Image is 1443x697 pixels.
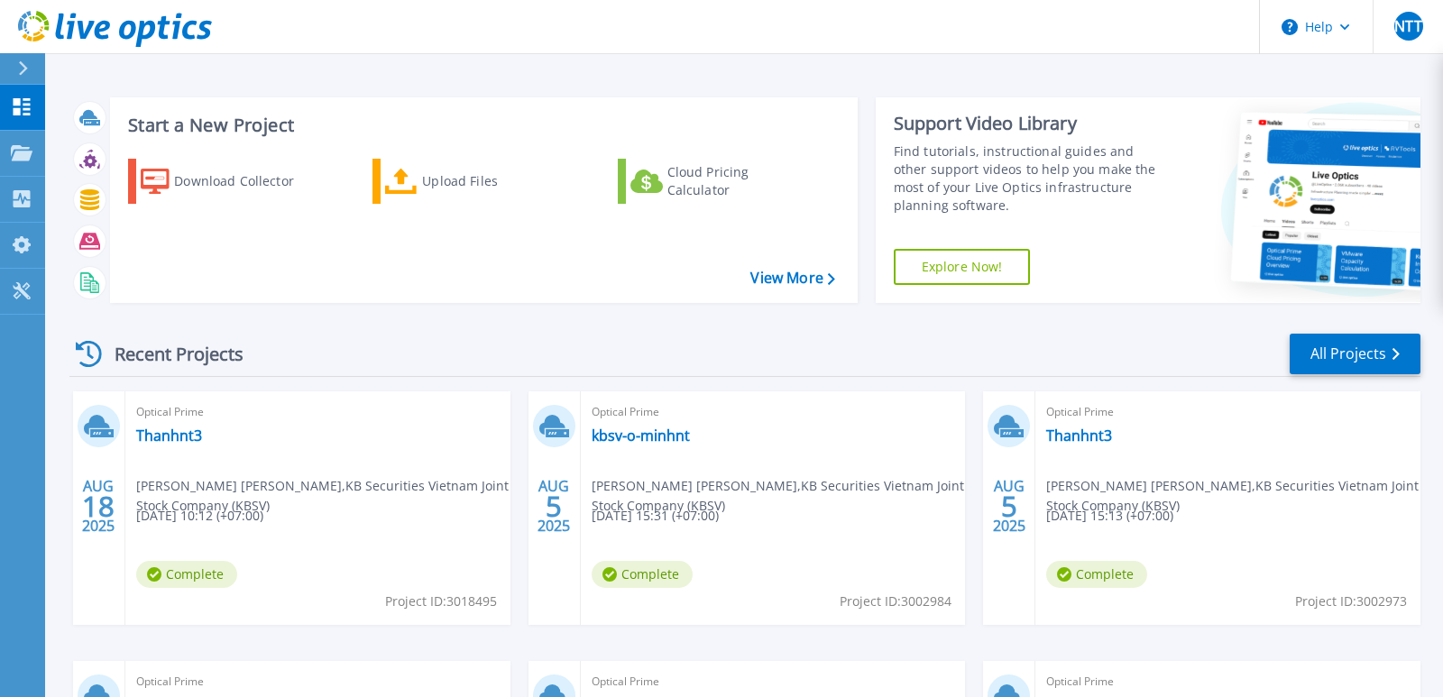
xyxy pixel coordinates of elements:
a: All Projects [1290,334,1420,374]
div: AUG 2025 [992,473,1026,539]
a: View More [750,270,834,287]
span: Complete [136,561,237,588]
span: [DATE] 15:31 (+07:00) [592,506,719,526]
a: Explore Now! [894,249,1031,285]
span: [PERSON_NAME] [PERSON_NAME] , KB Securities Vietnam Joint Stock Company (KBSV) [1046,476,1420,516]
span: Optical Prime [136,672,500,692]
span: [PERSON_NAME] [PERSON_NAME] , KB Securities Vietnam Joint Stock Company (KBSV) [592,476,966,516]
h3: Start a New Project [128,115,834,135]
span: [DATE] 15:13 (+07:00) [1046,506,1173,526]
span: Optical Prime [1046,402,1410,422]
span: 5 [1001,499,1017,514]
span: 5 [546,499,562,514]
span: Complete [1046,561,1147,588]
span: [DATE] 10:12 (+07:00) [136,506,263,526]
div: Download Collector [174,163,318,199]
a: Cloud Pricing Calculator [618,159,819,204]
div: Support Video Library [894,112,1168,135]
a: Thanhnt3 [1046,426,1112,445]
span: Project ID: 3018495 [385,592,497,611]
div: Cloud Pricing Calculator [667,163,812,199]
span: NTT [1394,19,1421,33]
span: 18 [82,499,115,514]
span: [PERSON_NAME] [PERSON_NAME] , KB Securities Vietnam Joint Stock Company (KBSV) [136,476,510,516]
a: Download Collector [128,159,329,204]
a: Upload Files [372,159,574,204]
a: kbsv-o-minhnt [592,426,690,445]
span: Optical Prime [592,402,955,422]
span: Optical Prime [592,672,955,692]
a: Thanhnt3 [136,426,202,445]
div: AUG 2025 [81,473,115,539]
span: Complete [592,561,693,588]
span: Project ID: 3002973 [1295,592,1407,611]
div: AUG 2025 [537,473,571,539]
div: Recent Projects [69,332,268,376]
div: Find tutorials, instructional guides and other support videos to help you make the most of your L... [894,142,1168,215]
div: Upload Files [422,163,566,199]
span: Optical Prime [1046,672,1410,692]
span: Optical Prime [136,402,500,422]
span: Project ID: 3002984 [840,592,951,611]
